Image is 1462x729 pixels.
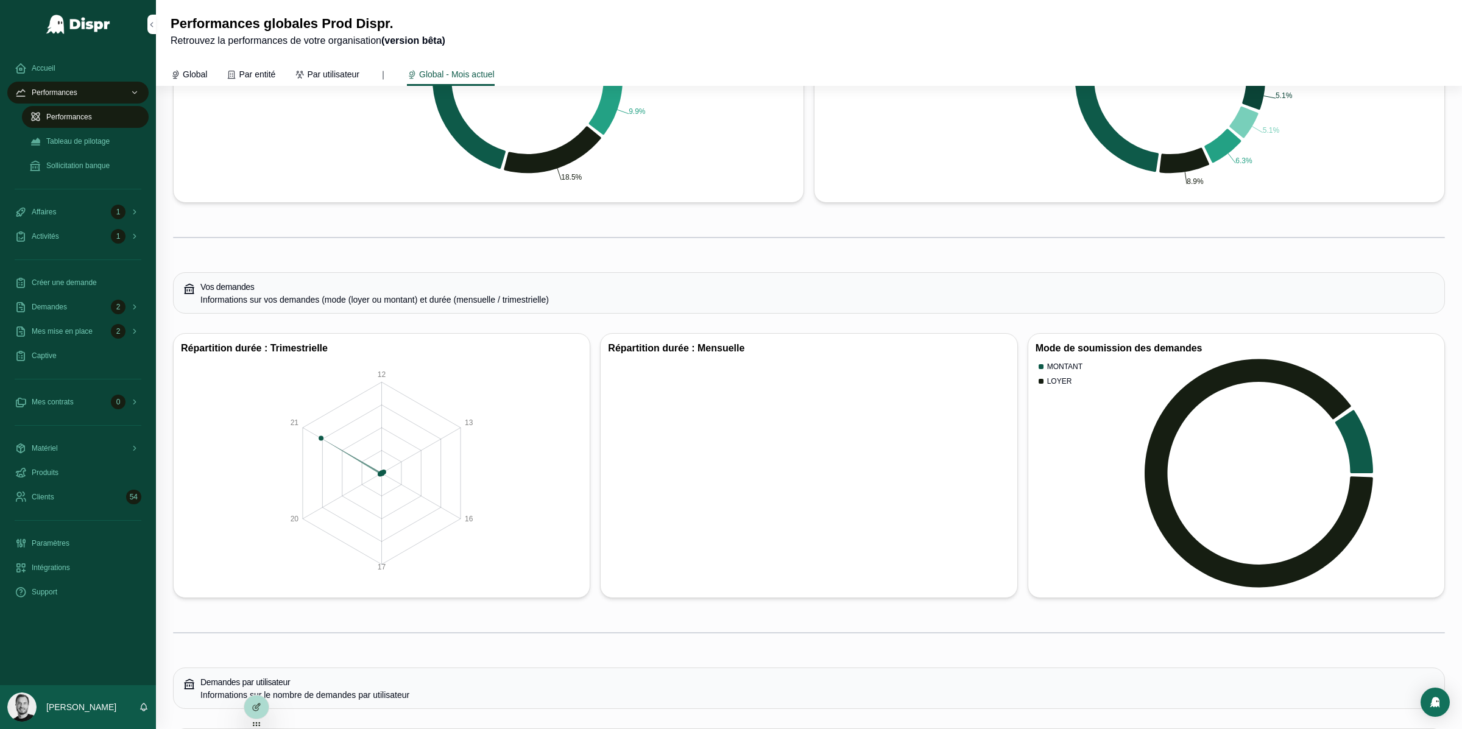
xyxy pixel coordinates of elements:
[46,161,110,171] span: Sollicitation banque
[32,397,74,407] span: Mes contrats
[7,201,149,223] a: Affaires1
[200,295,549,305] span: Informations sur vos demandes (mode (loyer ou montant) et durée (mensuelle / trimestrielle)
[32,351,57,361] span: Captive
[126,490,141,504] div: 54
[379,63,387,88] a: ｜
[227,63,275,88] a: Par entité
[46,112,92,122] span: Performances
[22,130,149,152] a: Tableau de pilotage
[32,443,58,453] span: Matériel
[7,532,149,554] a: Paramètres
[239,68,275,80] span: Par entité
[171,33,445,48] span: Retrouvez la performances de votre organisation
[378,370,386,379] tspan: 12
[22,155,149,177] a: Sollicitation banque
[181,341,582,356] h3: Répartition durée : Trimestrielle
[111,205,125,219] div: 1
[561,173,582,181] tspan: 18.5%
[419,68,495,80] span: Global - Mois actuel
[629,107,646,116] tspan: 9.9%
[32,492,54,502] span: Clients
[46,15,111,34] img: App logo
[32,207,56,217] span: Affaires
[200,690,409,700] span: Informations sur le nombre de demandes par utilisateur
[200,689,1435,701] div: Informations sur le nombre de demandes par utilisateur
[111,229,125,244] div: 1
[111,395,125,409] div: 0
[200,294,1435,306] div: Informations sur vos demandes (mode (loyer ou montant) et durée (mensuelle / trimestrielle)
[379,68,387,80] span: ｜
[32,302,67,312] span: Demandes
[381,35,445,46] strong: (version bêta)
[295,63,359,88] a: Par utilisateur
[7,462,149,484] a: Produits
[32,587,57,597] span: Support
[32,63,55,73] span: Accueil
[111,324,125,339] div: 2
[608,341,1009,356] h3: Répartition durée : Mensuelle
[7,437,149,459] a: Matériel
[7,345,149,367] a: Captive
[7,581,149,603] a: Support
[32,326,93,336] span: Mes mise en place
[465,515,473,523] tspan: 16
[1036,356,1437,590] div: chart
[378,563,386,571] tspan: 17
[32,278,97,287] span: Créer une demande
[7,225,149,247] a: Activités1
[291,418,299,427] tspan: 21
[171,63,207,88] a: Global
[1036,341,1437,356] h3: Mode de soumission des demandes
[46,701,116,713] p: [PERSON_NAME]
[111,300,125,314] div: 2
[7,82,149,104] a: Performances
[7,486,149,508] a: Clients54
[7,391,149,413] a: Mes contrats0
[7,296,149,318] a: Demandes2
[7,320,149,342] a: Mes mise en place2
[465,418,473,427] tspan: 13
[46,136,110,146] span: Tableau de pilotage
[7,557,149,579] a: Intégrations
[1047,362,1082,372] span: MONTANT
[32,231,59,241] span: Activités
[1235,157,1252,165] tspan: 6.3%
[1047,376,1072,386] span: LOYER
[407,63,495,86] a: Global - Mois actuel
[171,15,445,33] h1: Performances globales Prod Dispr.
[7,57,149,79] a: Accueil
[22,106,149,128] a: Performances
[181,356,582,590] div: chart
[1276,91,1293,100] tspan: 5.1%
[32,88,77,97] span: Performances
[32,538,69,548] span: Paramètres
[291,515,299,523] tspan: 20
[1421,688,1450,717] div: Open Intercom Messenger
[608,356,1009,590] div: chart
[32,563,70,572] span: Intégrations
[1263,126,1280,135] tspan: 5.1%
[183,68,207,80] span: Global
[200,283,1435,291] h5: Vos demandes
[1187,177,1204,186] tspan: 8.9%
[307,68,359,80] span: Par utilisateur
[200,678,1435,686] h5: Demandes par utilisateur
[7,272,149,294] a: Créer une demande
[32,468,58,477] span: Produits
